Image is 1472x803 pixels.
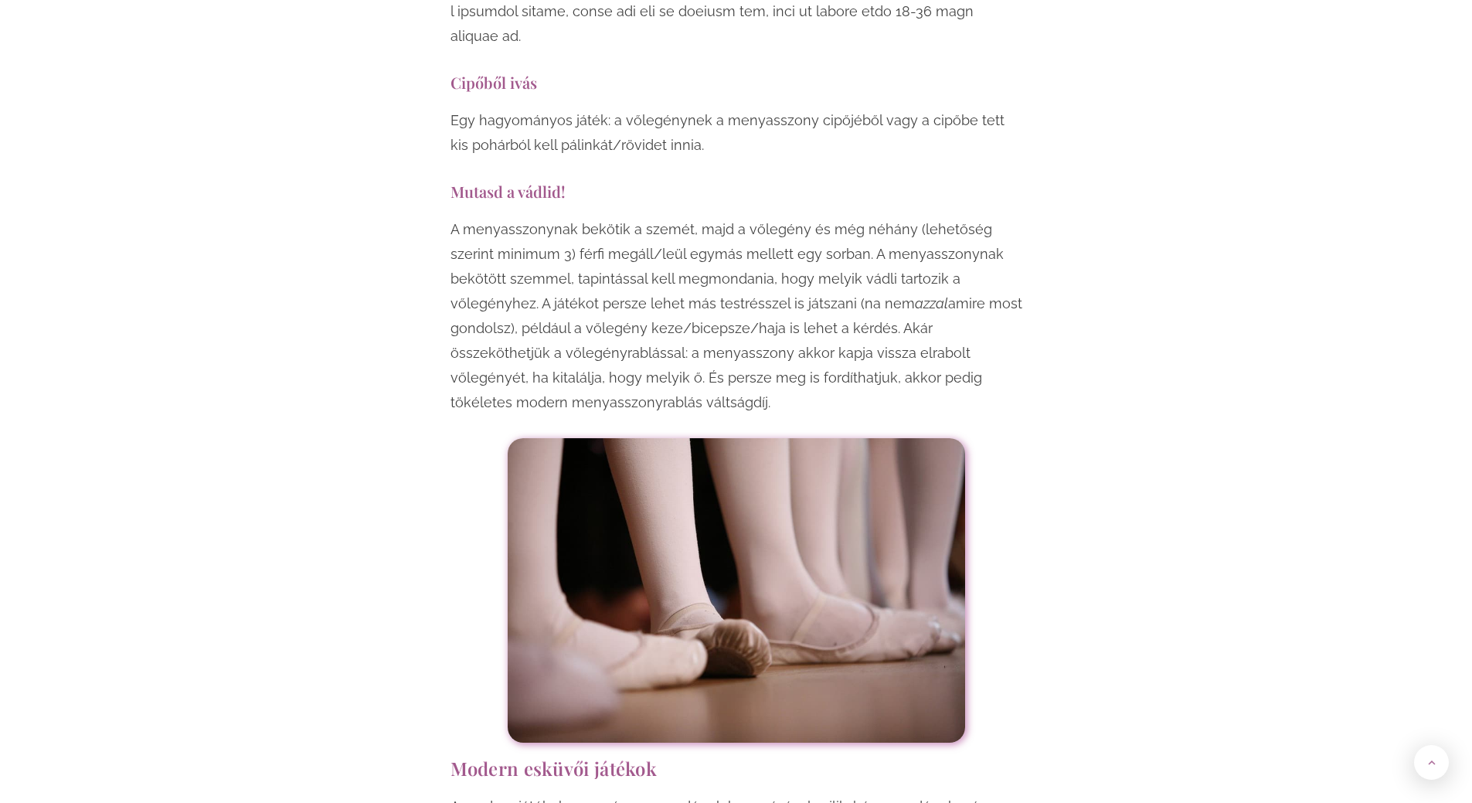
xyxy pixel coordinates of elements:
em: azzal [915,295,948,311]
p: A menyasszonynak bekötik a szemét, majd a vőlegény és még néhány (lehetőség szerint minimum 3) fé... [450,217,1022,415]
p: Egy hagyományos játék: a vőlegénynek a menyasszony cipőjéből vagy a cipőbe tett kis pohárból kell... [450,108,1022,158]
h3: Mutasd a vádlid! [450,181,1022,202]
h2: Modern esküvői játékok [450,758,1022,779]
h3: Cipőből ivás [450,72,1022,93]
img: Mutasd a vádlid [508,438,965,743]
